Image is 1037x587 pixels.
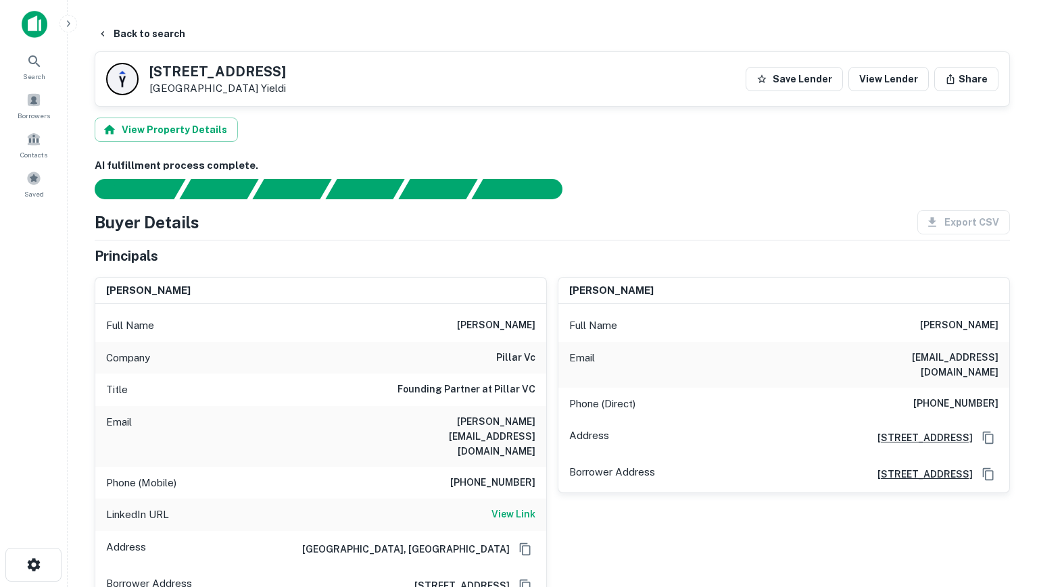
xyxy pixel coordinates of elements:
h4: Buyer Details [95,210,199,234]
span: Search [23,71,45,82]
h6: [PERSON_NAME][EMAIL_ADDRESS][DOMAIN_NAME] [373,414,535,459]
h6: pillar vc [496,350,535,366]
p: Phone (Mobile) [106,475,176,491]
h6: [PERSON_NAME] [920,317,998,334]
p: Full Name [569,317,617,334]
button: Save Lender [746,67,843,91]
a: View Lender [848,67,929,91]
button: Copy Address [978,464,998,484]
h6: [PERSON_NAME] [106,283,191,299]
a: [STREET_ADDRESS] [867,467,973,482]
h6: View Link [491,507,535,521]
h6: [EMAIL_ADDRESS][DOMAIN_NAME] [836,350,998,380]
h6: [GEOGRAPHIC_DATA], [GEOGRAPHIC_DATA] [291,542,510,557]
h6: Founding Partner at Pillar VC [397,382,535,398]
h6: [PHONE_NUMBER] [913,396,998,412]
div: Principals found, AI now looking for contact information... [325,179,404,199]
p: [GEOGRAPHIC_DATA] [149,82,286,95]
h6: [PERSON_NAME] [569,283,654,299]
span: Saved [24,188,44,199]
p: Full Name [106,317,154,334]
h5: Principals [95,246,158,266]
p: LinkedIn URL [106,507,169,523]
span: Contacts [20,149,47,160]
h5: [STREET_ADDRESS] [149,65,286,78]
a: Search [4,48,64,84]
p: Email [569,350,595,380]
a: Contacts [4,126,64,163]
p: Title [106,382,128,398]
p: Email [106,414,132,459]
h6: [PHONE_NUMBER] [450,475,535,491]
p: Company [106,350,150,366]
span: Borrowers [18,110,50,121]
div: Your request is received and processing... [179,179,258,199]
iframe: Chat Widget [969,479,1037,544]
h6: AI fulfillment process complete. [95,158,1010,174]
div: AI fulfillment process complete. [472,179,579,199]
button: Share [934,67,998,91]
a: Saved [4,165,64,202]
a: Borrowers [4,87,64,124]
p: Borrower Address [569,464,655,484]
a: [STREET_ADDRESS] [867,430,973,445]
div: Sending borrower request to AI... [78,179,180,199]
a: Yieldi [261,82,286,94]
button: Copy Address [978,428,998,448]
img: capitalize-icon.png [22,11,47,38]
p: Address [106,539,146,559]
div: Principals found, still searching for contact information. This may take time... [398,179,477,199]
p: Address [569,428,609,448]
button: View Property Details [95,118,238,142]
button: Back to search [92,22,191,46]
button: Copy Address [515,539,535,559]
a: View Link [491,507,535,523]
h6: [PERSON_NAME] [457,317,535,334]
p: Phone (Direct) [569,396,635,412]
div: Documents found, AI parsing details... [252,179,331,199]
